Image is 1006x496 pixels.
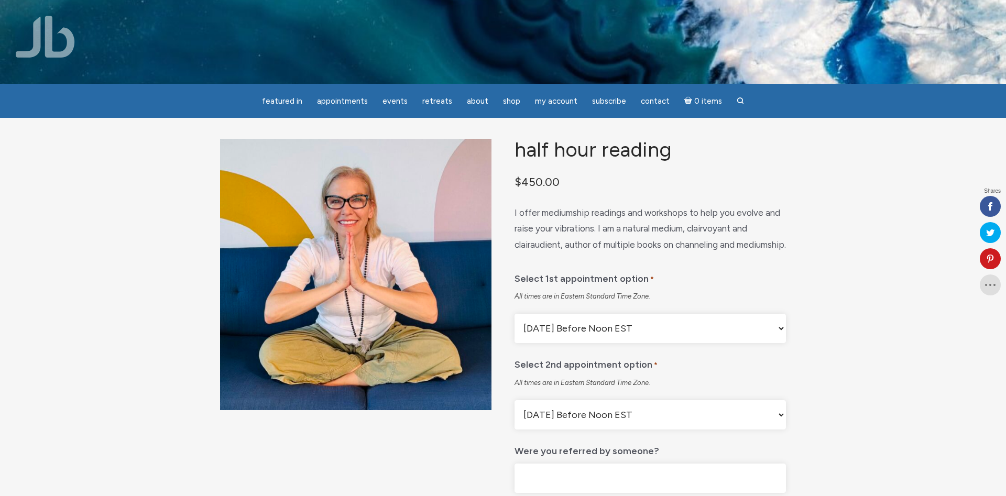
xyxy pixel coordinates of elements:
label: Were you referred by someone? [515,438,659,459]
img: Half Hour Reading [220,139,491,410]
span: $ [515,175,521,189]
div: All times are in Eastern Standard Time Zone. [515,378,786,388]
a: Shop [497,91,527,112]
span: Events [382,96,408,106]
span: My Account [535,96,577,106]
a: Retreats [416,91,458,112]
span: 0 items [694,97,722,105]
bdi: 450.00 [515,175,560,189]
span: Appointments [317,96,368,106]
span: Retreats [422,96,452,106]
span: featured in [262,96,302,106]
a: Events [376,91,414,112]
a: Subscribe [586,91,632,112]
a: Cart0 items [678,90,728,112]
span: Shop [503,96,520,106]
div: All times are in Eastern Standard Time Zone. [515,292,786,301]
a: About [461,91,495,112]
a: Appointments [311,91,374,112]
img: Jamie Butler. The Everyday Medium [16,16,75,58]
a: featured in [256,91,309,112]
a: Contact [635,91,676,112]
h1: Half Hour Reading [515,139,786,161]
span: Subscribe [592,96,626,106]
i: Cart [684,96,694,106]
label: Select 2nd appointment option [515,351,658,374]
p: I offer mediumship readings and workshops to help you evolve and raise your vibrations. I am a na... [515,205,786,253]
span: Contact [641,96,670,106]
span: Shares [984,189,1001,194]
a: My Account [529,91,584,112]
span: About [467,96,488,106]
label: Select 1st appointment option [515,266,654,288]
